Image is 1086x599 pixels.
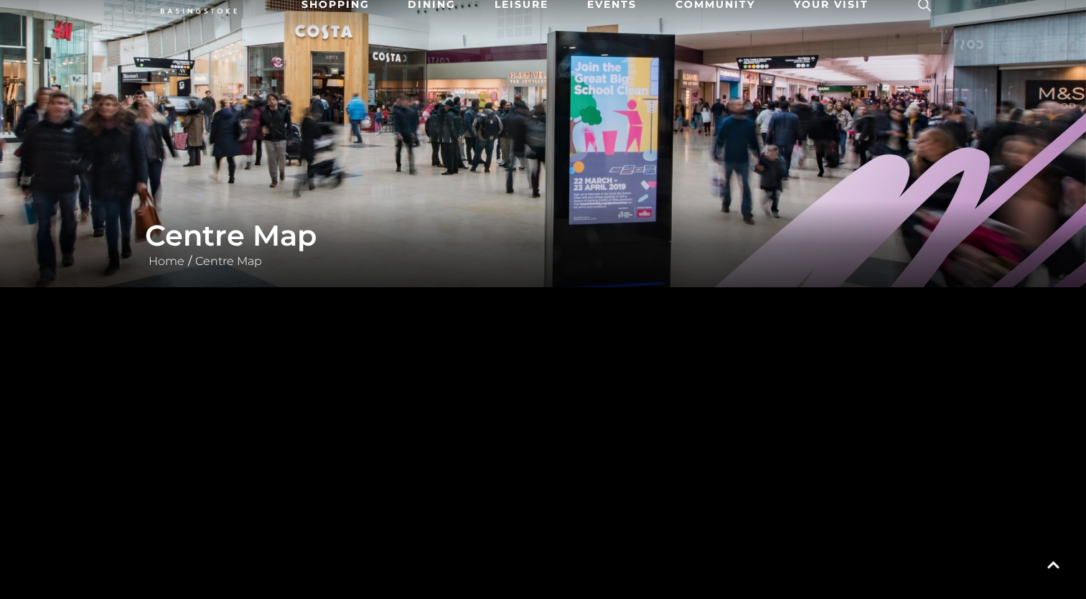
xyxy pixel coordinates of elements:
[145,218,942,253] h1: Centre Map
[145,254,188,268] a: Home
[192,254,266,268] a: Centre Map
[134,218,952,270] div: /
